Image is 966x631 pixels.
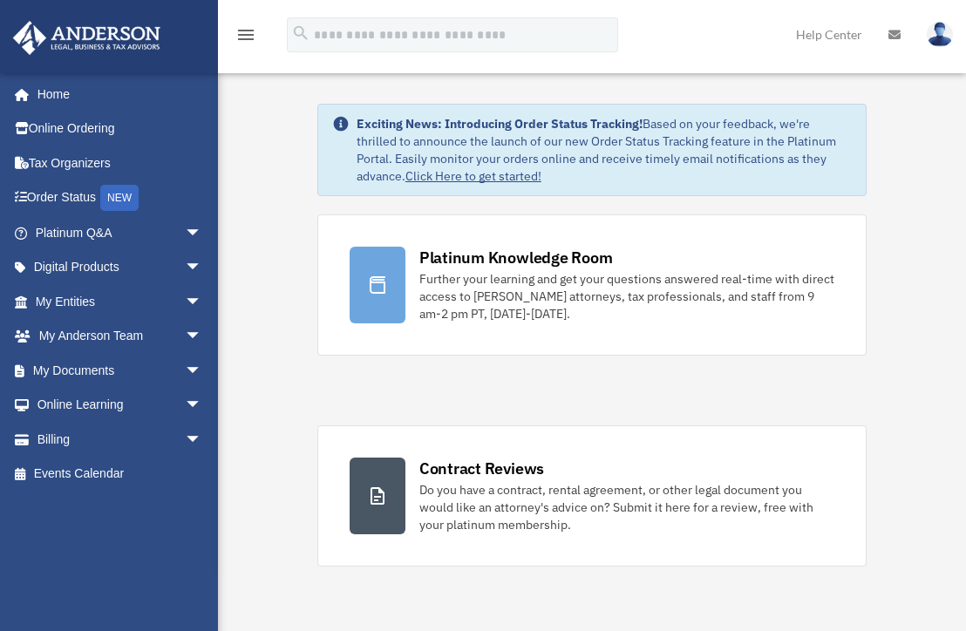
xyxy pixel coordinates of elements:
img: User Pic [927,22,953,47]
div: Based on your feedback, we're thrilled to announce the launch of our new Order Status Tracking fe... [357,115,852,185]
div: Do you have a contract, rental agreement, or other legal document you would like an attorney's ad... [419,481,834,533]
strong: Exciting News: Introducing Order Status Tracking! [357,116,643,132]
a: Platinum Knowledge Room Further your learning and get your questions answered real-time with dire... [317,214,867,356]
a: menu [235,31,256,45]
a: My Entitiesarrow_drop_down [12,284,228,319]
img: Anderson Advisors Platinum Portal [8,21,166,55]
a: Online Learningarrow_drop_down [12,388,228,423]
div: Platinum Knowledge Room [419,247,613,268]
div: NEW [100,185,139,211]
div: Contract Reviews [419,458,544,479]
a: Billingarrow_drop_down [12,422,228,457]
a: My Documentsarrow_drop_down [12,353,228,388]
a: Order StatusNEW [12,180,228,216]
i: search [291,24,310,43]
a: Tax Organizers [12,146,228,180]
a: Platinum Q&Aarrow_drop_down [12,215,228,250]
span: arrow_drop_down [185,319,220,355]
i: menu [235,24,256,45]
span: arrow_drop_down [185,422,220,458]
span: arrow_drop_down [185,353,220,389]
a: My Anderson Teamarrow_drop_down [12,319,228,354]
a: Online Ordering [12,112,228,146]
a: Contract Reviews Do you have a contract, rental agreement, or other legal document you would like... [317,425,867,567]
span: arrow_drop_down [185,388,220,424]
a: Home [12,77,220,112]
span: arrow_drop_down [185,284,220,320]
a: Events Calendar [12,457,228,492]
span: arrow_drop_down [185,250,220,286]
a: Click Here to get started! [405,168,541,184]
span: arrow_drop_down [185,215,220,251]
div: Further your learning and get your questions answered real-time with direct access to [PERSON_NAM... [419,270,834,322]
a: Digital Productsarrow_drop_down [12,250,228,285]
